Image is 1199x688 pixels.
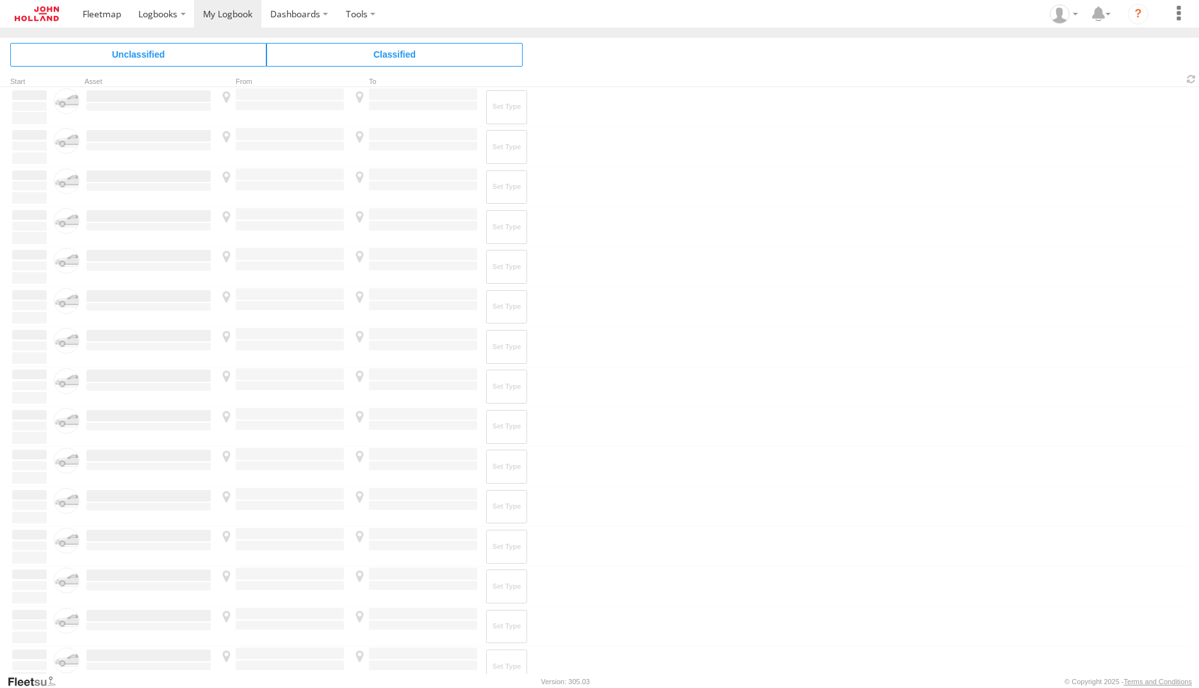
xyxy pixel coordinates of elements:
[1045,4,1082,24] div: Robert Foot
[218,79,346,85] div: From
[266,43,523,66] span: Click to view Classified Trips
[15,6,59,21] img: jhg-logo.svg
[1128,4,1148,24] i: ?
[351,79,479,85] div: To
[7,675,66,688] a: Visit our Website
[1124,678,1192,685] a: Terms and Conditions
[541,678,590,685] div: Version: 305.03
[85,79,213,85] div: Asset
[3,3,70,24] a: Return to Dashboard
[1064,678,1192,685] div: © Copyright 2025 -
[10,43,266,66] span: Click to view Unclassified Trips
[10,79,49,85] div: Click to Sort
[1184,73,1199,85] span: Refresh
